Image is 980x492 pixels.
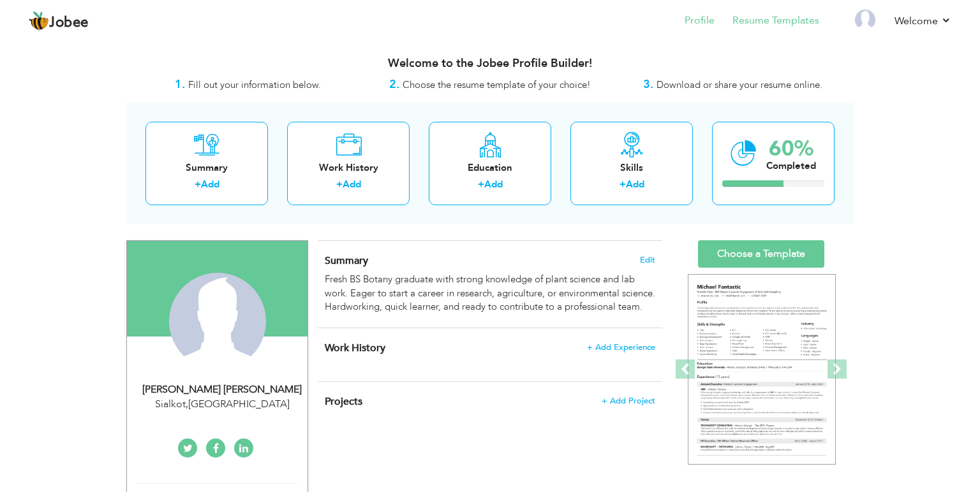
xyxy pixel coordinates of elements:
a: Add [484,178,503,191]
strong: 1. [175,76,185,92]
h4: This helps to highlight the project, tools and skills you have worked on. [325,395,655,408]
div: 60% [766,138,816,159]
label: + [620,178,626,191]
span: Choose the resume template of your choice! [403,78,591,91]
a: Add [201,178,219,191]
span: Projects [325,394,362,409]
span: Work History [325,341,385,355]
a: Add [626,178,644,191]
a: Add [343,178,361,191]
div: Sialkot [GEOGRAPHIC_DATA] [137,397,308,412]
div: Work History [297,161,399,175]
strong: 2. [389,76,399,92]
h4: This helps to show the companies you have worked for. [325,342,655,354]
a: Profile [685,13,715,28]
div: Summary [156,161,258,175]
a: Choose a Template [698,240,824,268]
span: + Add Experience [587,343,655,352]
label: + [478,178,484,191]
a: Jobee [29,11,89,31]
div: Completed [766,159,816,173]
h3: Welcome to the Jobee Profile Builder! [126,57,854,70]
span: + Add Project [602,396,655,405]
div: Skills [581,161,683,175]
span: Edit [640,256,655,264]
img: jobee.io [29,11,49,31]
a: Welcome [895,13,951,29]
strong: 3. [643,76,653,92]
img: Profile Img [855,10,875,30]
label: + [336,178,343,191]
span: Jobee [49,16,89,30]
img: Labaya Zainab Akhtar Hussain [169,273,266,370]
div: Fresh BS Botany graduate with strong knowledge of plant science and lab work. Eager to start a ca... [325,273,655,314]
span: , [186,397,188,411]
a: Resume Templates [732,13,819,28]
h4: Adding a summary is a quick and easy way to highlight your experience and interests. [325,254,655,267]
span: Summary [325,254,368,268]
label: + [195,178,201,191]
div: Education [439,161,541,175]
span: Fill out your information below. [188,78,321,91]
div: [PERSON_NAME] [PERSON_NAME] [137,382,308,397]
span: Download or share your resume online. [657,78,822,91]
